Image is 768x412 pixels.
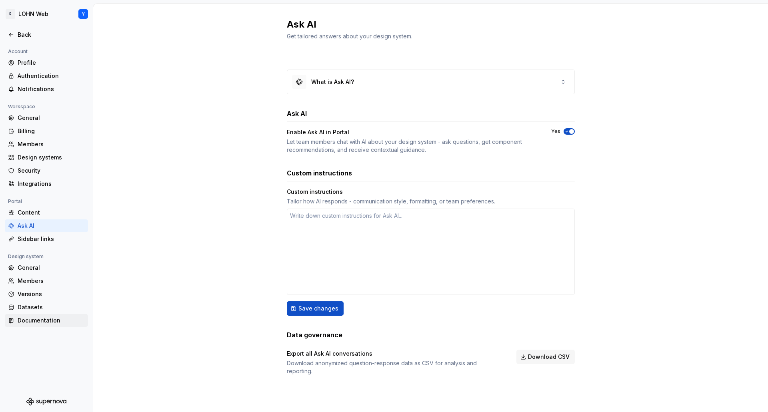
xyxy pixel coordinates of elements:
div: Design system [5,252,47,261]
div: Content [18,209,85,217]
div: R [6,9,15,19]
div: Sidebar links [18,235,85,243]
a: Sidebar links [5,233,88,245]
div: Datasets [18,303,85,311]
a: Notifications [5,83,88,96]
div: Authentication [18,72,85,80]
div: General [18,114,85,122]
div: Export all Ask AI conversations [287,350,372,358]
div: Y [82,11,85,17]
a: Documentation [5,314,88,327]
div: Billing [18,127,85,135]
div: Download anonymized question-response data as CSV for analysis and reporting. [287,359,502,375]
button: RLOHN WebY [2,5,91,23]
a: Back [5,28,88,41]
button: Save changes [287,301,344,316]
div: Account [5,47,31,56]
svg: Supernova Logo [26,398,66,406]
a: Members [5,138,88,151]
div: Integrations [18,180,85,188]
a: Members [5,275,88,287]
div: Documentation [18,316,85,324]
h2: Ask AI [287,18,565,31]
div: Security [18,167,85,175]
span: Download CSV [528,353,570,361]
a: Billing [5,125,88,137]
a: General [5,261,88,274]
div: Members [18,140,85,148]
a: Integrations [5,177,88,190]
a: Versions [5,288,88,301]
h3: Ask AI [287,109,307,118]
div: General [18,264,85,272]
div: Design systems [18,153,85,161]
div: Back [18,31,85,39]
a: Ask AI [5,219,88,232]
div: Workspace [5,102,38,111]
button: Download CSV [516,350,575,364]
div: Tailor how AI responds - communication style, formatting, or team preferences. [287,197,575,205]
a: Datasets [5,301,88,314]
a: Authentication [5,70,88,82]
h3: Custom instructions [287,168,352,178]
div: Notifications [18,85,85,93]
label: Yes [551,128,560,135]
a: Design systems [5,151,88,164]
span: Save changes [298,305,338,312]
div: What is Ask AI? [311,78,354,86]
div: Ask AI [18,222,85,230]
div: Profile [18,59,85,67]
h3: Data governance [287,330,342,340]
span: Get tailored answers about your design system. [287,33,412,40]
a: Profile [5,56,88,69]
a: Content [5,206,88,219]
div: Let team members chat with AI about your design system - ask questions, get component recommendat... [287,138,537,154]
div: Custom instructions [287,188,343,196]
div: Versions [18,290,85,298]
div: Portal [5,197,25,206]
a: Security [5,164,88,177]
div: LOHN Web [18,10,48,18]
a: General [5,111,88,124]
div: Members [18,277,85,285]
div: Enable Ask AI in Portal [287,128,349,136]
